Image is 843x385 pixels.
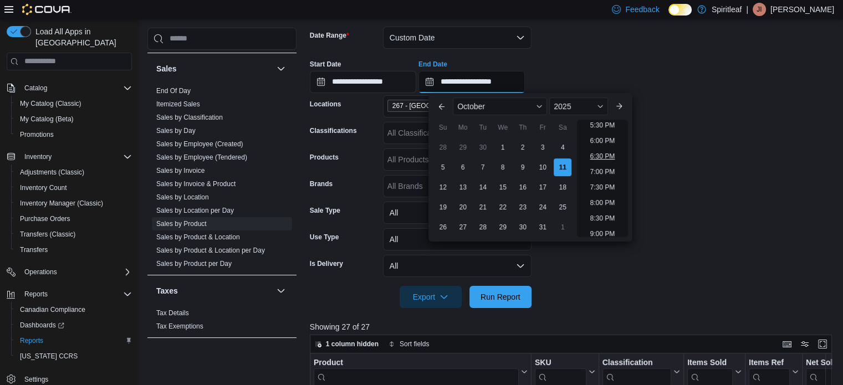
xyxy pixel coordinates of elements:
span: 1 column hidden [326,340,379,348]
div: day-1 [494,138,512,156]
button: Adjustments (Classic) [11,165,136,180]
button: 1 column hidden [310,337,383,351]
p: | [746,3,748,16]
a: Inventory Manager (Classic) [16,197,108,210]
div: day-12 [434,178,452,196]
button: My Catalog (Beta) [11,111,136,127]
a: Sales by Product & Location per Day [156,247,265,254]
span: Transfers (Classic) [16,228,132,241]
span: Catalog [24,84,47,93]
span: Dashboards [20,321,64,330]
span: Catalog [20,81,132,95]
a: Sales by Invoice [156,167,205,174]
span: 267 - [GEOGRAPHIC_DATA] [392,100,478,111]
span: Adjustments (Classic) [20,168,84,177]
span: Canadian Compliance [16,303,132,316]
div: Tu [474,119,492,136]
span: Adjustments (Classic) [16,166,132,179]
div: Sales [147,84,297,275]
a: Purchase Orders [16,212,75,225]
span: Sales by Invoice [156,166,205,175]
div: day-30 [474,138,492,156]
li: 8:00 PM [586,196,620,209]
span: Feedback [625,4,659,15]
button: Operations [2,264,136,280]
div: day-19 [434,198,452,216]
a: Sales by Location [156,193,209,201]
div: Product [314,357,519,368]
label: Locations [310,100,341,109]
span: Sort fields [400,340,429,348]
span: Promotions [20,130,54,139]
span: End Of Day [156,86,191,95]
a: Sales by Employee (Tendered) [156,153,247,161]
button: Inventory Manager (Classic) [11,196,136,211]
div: day-8 [494,158,512,176]
div: day-28 [434,138,452,156]
button: My Catalog (Classic) [11,96,136,111]
label: Classifications [310,126,357,135]
button: Reports [11,333,136,348]
button: Keyboard shortcuts [780,337,794,351]
button: Inventory Count [11,180,136,196]
div: Button. Open the year selector. 2025 is currently selected. [549,97,607,115]
button: All [383,202,532,224]
div: Su [434,119,452,136]
a: Adjustments (Classic) [16,166,89,179]
button: Catalog [2,80,136,96]
span: Sales by Product & Location [156,233,240,242]
a: Sales by Employee (Created) [156,140,243,148]
div: day-26 [434,218,452,236]
a: Tax Exemptions [156,322,203,330]
button: Canadian Compliance [11,302,136,317]
span: Export [406,286,455,308]
span: Settings [24,375,48,384]
div: day-9 [514,158,532,176]
a: Dashboards [11,317,136,333]
div: Items Sold [687,357,733,368]
span: Sales by Employee (Created) [156,140,243,148]
div: day-28 [474,218,492,236]
input: Press the down key to enter a popover containing a calendar. Press the escape key to close the po... [418,71,525,93]
a: Sales by Invoice & Product [156,180,236,188]
div: day-30 [514,218,532,236]
div: day-31 [534,218,551,236]
span: Inventory [24,152,52,161]
a: Sales by Product per Day [156,260,232,268]
span: My Catalog (Beta) [20,115,74,124]
a: [US_STATE] CCRS [16,350,82,363]
div: Sa [554,119,571,136]
div: Button. Open the month selector. October is currently selected. [453,97,547,115]
label: Use Type [310,233,339,242]
label: Products [310,153,339,162]
p: [PERSON_NAME] [770,3,834,16]
li: 7:00 PM [586,165,620,178]
a: Canadian Compliance [16,303,90,316]
span: Transfers (Classic) [20,230,75,239]
span: Itemized Sales [156,100,200,109]
div: Jailee I [753,3,766,16]
li: 6:00 PM [586,134,620,147]
button: Next month [610,97,628,115]
button: Taxes [274,284,288,297]
div: day-25 [554,198,571,216]
a: Transfers [16,243,52,256]
div: day-17 [534,178,551,196]
span: Purchase Orders [20,214,70,223]
div: day-18 [554,178,571,196]
li: 6:30 PM [586,150,620,163]
div: Classification [602,357,671,368]
div: day-20 [454,198,472,216]
button: Sales [274,62,288,75]
h3: Sales [156,63,177,74]
span: Inventory Manager (Classic) [20,199,103,208]
span: Inventory [20,150,132,163]
span: Reports [16,334,132,347]
span: Transfers [16,243,132,256]
button: Sort fields [384,337,433,351]
span: Sales by Classification [156,113,223,122]
li: 5:30 PM [586,119,620,132]
span: Tax Exemptions [156,322,203,331]
a: My Catalog (Classic) [16,97,86,110]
